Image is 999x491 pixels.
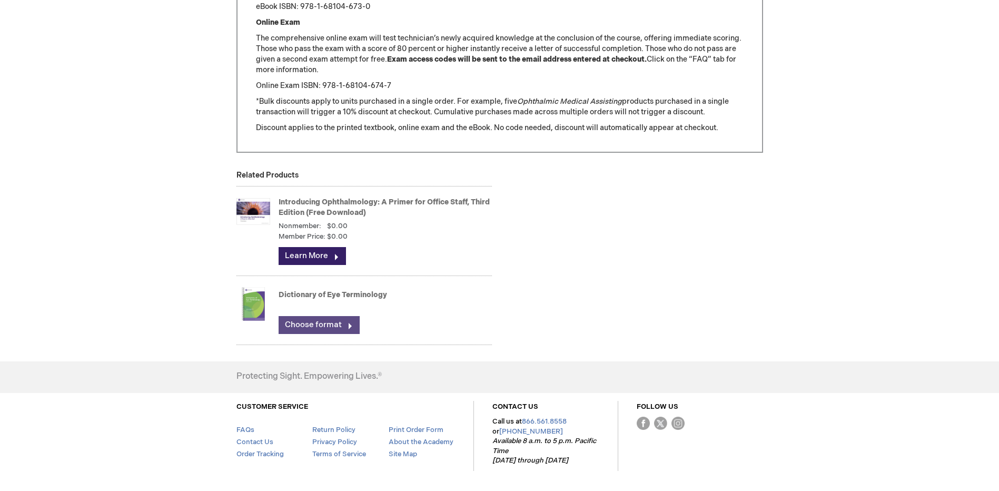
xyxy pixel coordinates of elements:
[236,450,284,458] a: Order Tracking
[312,438,357,446] a: Privacy Policy
[236,171,299,180] strong: Related Products
[279,232,325,242] strong: Member Price:
[256,2,744,12] p: eBook ISBN: 978-1-68104-673-0
[492,417,599,466] p: Call us at or
[387,55,647,64] strong: Exam access codes will be sent to the email address entered at checkout.
[236,438,273,446] a: Contact Us
[279,221,321,231] strong: Nonmember:
[517,97,622,106] em: Ophthalmic Medical Assisting
[236,426,254,434] a: FAQs
[256,33,744,75] p: The comprehensive online exam will test technician’s newly acquired knowledge at the conclusion o...
[499,427,563,436] a: [PHONE_NUMBER]
[236,372,382,381] h4: Protecting Sight. Empowering Lives.®
[671,417,685,430] img: instagram
[637,417,650,430] img: Facebook
[492,437,596,465] em: Available 8 a.m. to 5 p.m. Pacific Time [DATE] through [DATE]
[522,417,567,426] a: 866.561.8558
[637,402,678,411] a: FOLLOW US
[256,18,300,27] strong: Online Exam
[279,290,387,299] a: Dictionary of Eye Terminology
[279,247,346,265] a: Learn More
[256,81,744,91] p: Online Exam ISBN: 978-1-68104-674-7
[389,438,453,446] a: About the Academy
[279,316,360,334] a: Choose format
[327,222,348,230] span: $0.00
[236,283,270,325] img: Dictionary of Eye Terminology
[256,96,744,117] p: *Bulk discounts apply to units purchased in a single order. For example, five products purchased ...
[389,426,443,434] a: Print Order Form
[312,450,366,458] a: Terms of Service
[279,198,490,217] a: Introducing Ophthalmology: A Primer for Office Staff, Third Edition (Free Download)
[256,123,744,133] p: Discount applies to the printed textbook, online exam and the eBook. No code needed, discount wil...
[236,190,270,232] img: Introducing Ophthalmology: A Primer for Office Staff, Third Edition (Free Download)
[389,450,417,458] a: Site Map
[327,232,348,242] span: $0.00
[492,402,538,411] a: CONTACT US
[312,426,355,434] a: Return Policy
[236,402,308,411] a: CUSTOMER SERVICE
[654,417,667,430] img: Twitter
